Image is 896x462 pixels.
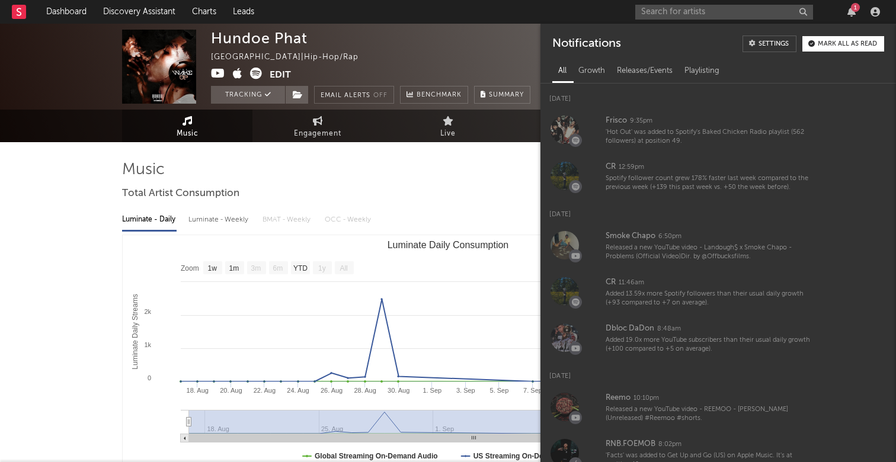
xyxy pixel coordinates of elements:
text: 28. Aug [354,387,376,394]
a: Frisco9:35pm'Hot Out' was added to Spotify's Baked Chicken Radio playlist (562 followers) at posi... [540,107,896,153]
text: YTD [293,264,308,272]
text: 0 [148,374,151,381]
div: Released a new YouTube video - Landough$ x Smoke Chapo - Problems (Official Video)Dir. by @Offbuc... [606,243,814,262]
a: Settings [743,36,796,52]
button: Summary [474,86,530,104]
div: Added 19.0x more YouTube subscribers than their usual daily growth (+100 compared to +5 on average). [606,336,814,354]
a: Engagement [252,110,383,142]
a: Audience [513,110,644,142]
button: Edit [270,68,291,82]
div: CR [606,160,616,174]
text: 26. Aug [321,387,343,394]
div: Frisco [606,114,627,128]
text: Zoom [181,264,199,272]
div: 8:02pm [658,440,681,449]
span: Live [440,127,456,141]
span: Total Artist Consumption [122,187,239,201]
div: 1 [851,3,860,12]
div: Released a new YouTube video - REEMOO - [PERSON_NAME] (Unreleased) #Reemoo #shorts. [606,405,814,423]
text: 1w [208,264,217,272]
button: Email AlertsOff [314,86,394,104]
text: 18. Aug [187,387,209,394]
div: 8:48am [657,325,681,333]
text: All [340,264,347,272]
a: Dbloc DaDon8:48amAdded 19.0x more YouTube subscribers than their usual daily growth (+100 compare... [540,315,896,361]
div: 9:35pm [630,117,652,126]
div: RNB.FOEMOB [606,437,655,451]
input: Search for artists [635,5,813,20]
text: US Streaming On-Demand Audio [473,452,584,460]
text: 1y [318,264,326,272]
text: 3m [251,264,261,272]
text: 5. Sep [490,387,509,394]
span: Summary [489,92,524,98]
div: Notifications [552,36,620,52]
text: 1. Sep [423,387,441,394]
a: CR12:59pmSpotify follower count grew 178% faster last week compared to the previous week (+139 th... [540,153,896,199]
div: All [552,61,572,81]
button: 1 [847,7,856,17]
div: [DATE] [540,199,896,222]
div: Reemo [606,391,631,405]
text: 22. Aug [254,387,276,394]
a: Benchmark [400,86,468,104]
div: Dbloc DaDon [606,322,654,336]
div: [DATE] [540,361,896,384]
text: 1k [144,341,151,348]
span: Engagement [294,127,341,141]
div: Luminate - Daily [122,210,177,230]
text: Global Streaming On-Demand Audio [315,452,438,460]
text: 30. Aug [388,387,409,394]
div: 12:59pm [619,163,644,172]
text: 20. Aug [220,387,242,394]
div: Hundoe Phat [211,30,308,47]
text: 6m [273,264,283,272]
div: Releases/Events [611,61,679,81]
div: Added 13.59x more Spotify followers than their usual daily growth (+93 compared to +7 on average). [606,290,814,308]
div: Playlisting [679,61,725,81]
div: 'Hot Out' was added to Spotify's Baked Chicken Radio playlist (562 followers) at position 49. [606,128,814,146]
text: Luminate Daily Streams [131,294,139,369]
div: Mark all as read [818,41,877,47]
span: Music [177,127,199,141]
text: Luminate Daily Consumption [388,240,509,250]
text: 3. Sep [456,387,475,394]
text: 7. Sep [523,387,542,394]
div: Settings [759,41,789,47]
div: 10:10pm [633,394,659,403]
div: [GEOGRAPHIC_DATA] | Hip-Hop/Rap [211,50,372,65]
div: [DATE] [540,84,896,107]
div: Growth [572,61,611,81]
text: 1m [229,264,239,272]
div: Spotify follower count grew 178% faster last week compared to the previous week (+139 this past w... [606,174,814,192]
a: Reemo10:10pmReleased a new YouTube video - REEMOO - [PERSON_NAME] (Unreleased) #Reemoo #shorts. [540,384,896,430]
text: 24. Aug [287,387,309,394]
a: Smoke Chapo6:50pmReleased a new YouTube video - Landough$ x Smoke Chapo - Problems (Official Vide... [540,222,896,268]
a: Live [383,110,513,142]
a: CR11:46amAdded 13.59x more Spotify followers than their usual daily growth (+93 compared to +7 on... [540,268,896,315]
button: Tracking [211,86,285,104]
div: CR [606,275,616,290]
div: 11:46am [619,278,644,287]
text: 2k [144,308,151,315]
em: Off [373,92,388,99]
a: Music [122,110,252,142]
div: Luminate - Weekly [188,210,251,230]
span: Benchmark [417,88,462,102]
div: 6:50pm [658,232,681,241]
button: Mark all as read [802,36,884,52]
div: Smoke Chapo [606,229,655,243]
